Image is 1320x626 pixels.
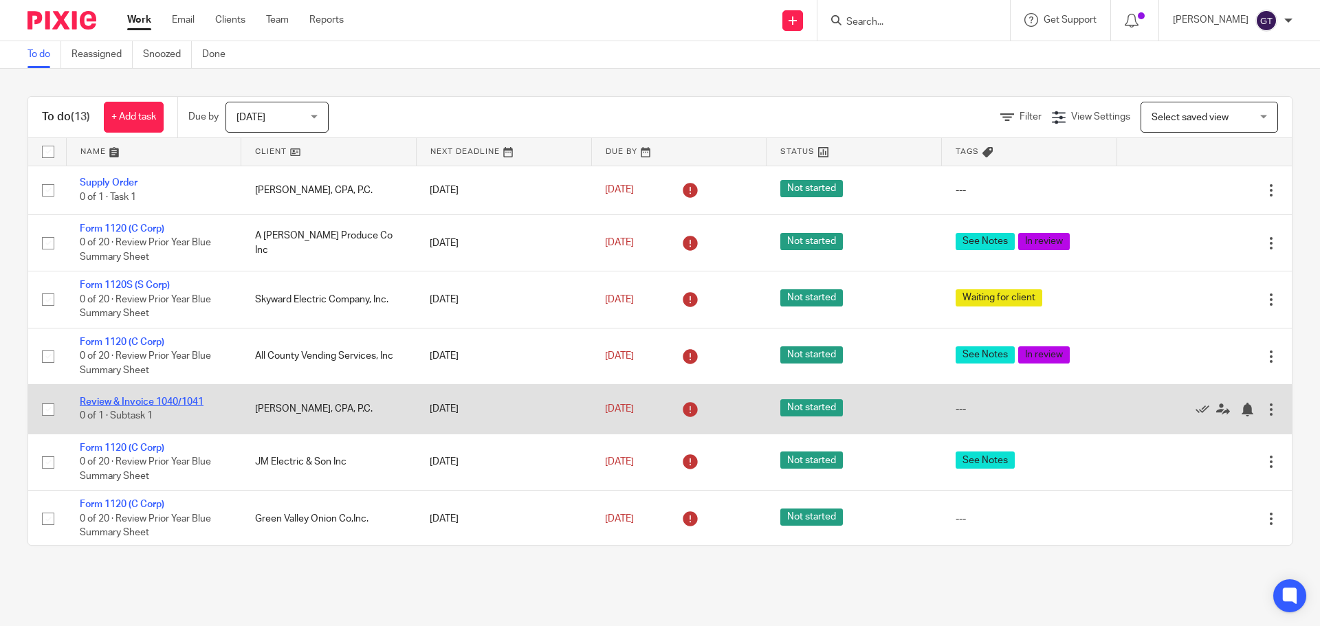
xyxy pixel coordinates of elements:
span: [DATE] [605,457,634,467]
td: [DATE] [416,434,591,490]
a: Form 1120 (C Corp) [80,443,164,453]
span: 0 of 20 · Review Prior Year Blue Summary Sheet [80,351,211,375]
img: Pixie [27,11,96,30]
div: --- [956,402,1103,416]
a: Team [266,13,289,27]
h1: To do [42,110,90,124]
span: (13) [71,111,90,122]
span: [DATE] [605,351,634,361]
a: Snoozed [143,41,192,68]
span: Get Support [1044,15,1097,25]
span: See Notes [956,233,1015,250]
span: 0 of 1 · Subtask 1 [80,412,153,421]
a: Work [127,13,151,27]
span: Not started [780,233,843,250]
a: Clients [215,13,245,27]
span: Not started [780,399,843,416]
span: [DATE] [605,404,634,414]
span: [DATE] [605,295,634,304]
td: Green Valley Onion Co,Inc. [241,491,417,547]
a: Mark as done [1196,402,1216,416]
span: Filter [1020,112,1042,122]
span: Not started [780,180,843,197]
td: [DATE] [416,491,591,547]
div: --- [956,183,1103,197]
span: [DATE] [605,514,634,524]
span: 0 of 20 · Review Prior Year Blue Summary Sheet [80,295,211,319]
span: See Notes [956,346,1015,364]
a: Supply Order [80,178,137,188]
a: Form 1120 (C Corp) [80,500,164,509]
span: View Settings [1071,112,1130,122]
span: Not started [780,346,843,364]
span: [DATE] [605,238,634,247]
span: [DATE] [236,113,265,122]
span: Not started [780,508,843,526]
a: Reassigned [71,41,133,68]
td: All County Vending Services, Inc [241,328,417,384]
td: [DATE] [416,385,591,434]
span: In review [1018,346,1070,364]
span: 0 of 20 · Review Prior Year Blue Summary Sheet [80,457,211,481]
div: --- [956,512,1103,526]
a: Email [172,13,195,27]
td: [DATE] [416,166,591,214]
td: A [PERSON_NAME] Produce Co Inc [241,214,417,271]
td: [DATE] [416,328,591,384]
td: [PERSON_NAME], CPA, P.C. [241,166,417,214]
td: [PERSON_NAME], CPA, P.C. [241,385,417,434]
a: To do [27,41,61,68]
img: svg%3E [1255,10,1277,32]
span: [DATE] [605,186,634,195]
p: [PERSON_NAME] [1173,13,1248,27]
p: Due by [188,110,219,124]
a: Form 1120S (S Corp) [80,280,170,290]
a: Done [202,41,236,68]
span: In review [1018,233,1070,250]
a: Reports [309,13,344,27]
span: Select saved view [1152,113,1229,122]
a: Review & Invoice 1040/1041 [80,397,203,407]
span: See Notes [956,451,1015,469]
td: Skyward Electric Company, Inc. [241,271,417,328]
span: 0 of 20 · Review Prior Year Blue Summary Sheet [80,514,211,538]
span: Not started [780,289,843,306]
input: Search [845,16,969,29]
td: JM Electric & Son Inc [241,434,417,490]
span: 0 of 1 · Task 1 [80,192,136,202]
a: Form 1120 (C Corp) [80,224,164,234]
span: Waiting for client [956,289,1042,306]
a: Form 1120 (C Corp) [80,337,164,347]
td: [DATE] [416,214,591,271]
td: [DATE] [416,271,591,328]
span: Tags [956,148,979,155]
a: + Add task [104,102,164,133]
span: Not started [780,451,843,469]
span: 0 of 20 · Review Prior Year Blue Summary Sheet [80,238,211,262]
